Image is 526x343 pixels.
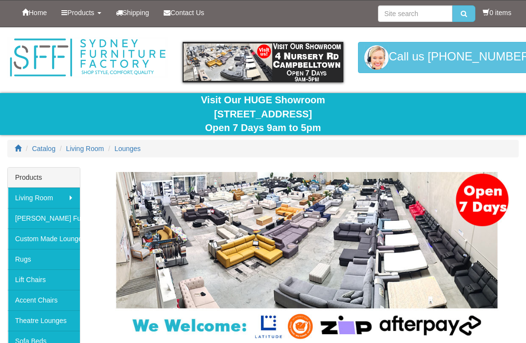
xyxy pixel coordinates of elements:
span: Shipping [123,9,150,17]
a: Lounges [114,145,141,152]
a: Products [54,0,108,25]
a: Custom Made Lounges [8,229,80,249]
span: Home [29,9,47,17]
img: Sydney Furniture Factory [7,37,168,78]
a: Rugs [8,249,80,269]
a: Living Room [8,188,80,208]
a: [PERSON_NAME] Furniture [8,208,80,229]
a: Home [15,0,54,25]
img: showroom.gif [183,42,343,82]
img: Lounges [95,172,519,341]
a: Lift Chairs [8,269,80,290]
a: Catalog [32,145,56,152]
li: 0 items [483,8,511,18]
div: Visit Our HUGE Showroom [STREET_ADDRESS] Open 7 Days 9am to 5pm [7,93,519,135]
a: Contact Us [156,0,211,25]
a: Shipping [109,0,157,25]
a: Accent Chairs [8,290,80,310]
input: Site search [378,5,452,22]
div: Products [8,168,80,188]
a: Theatre Lounges [8,310,80,331]
a: Living Room [66,145,104,152]
span: Contact Us [170,9,204,17]
span: Products [67,9,94,17]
